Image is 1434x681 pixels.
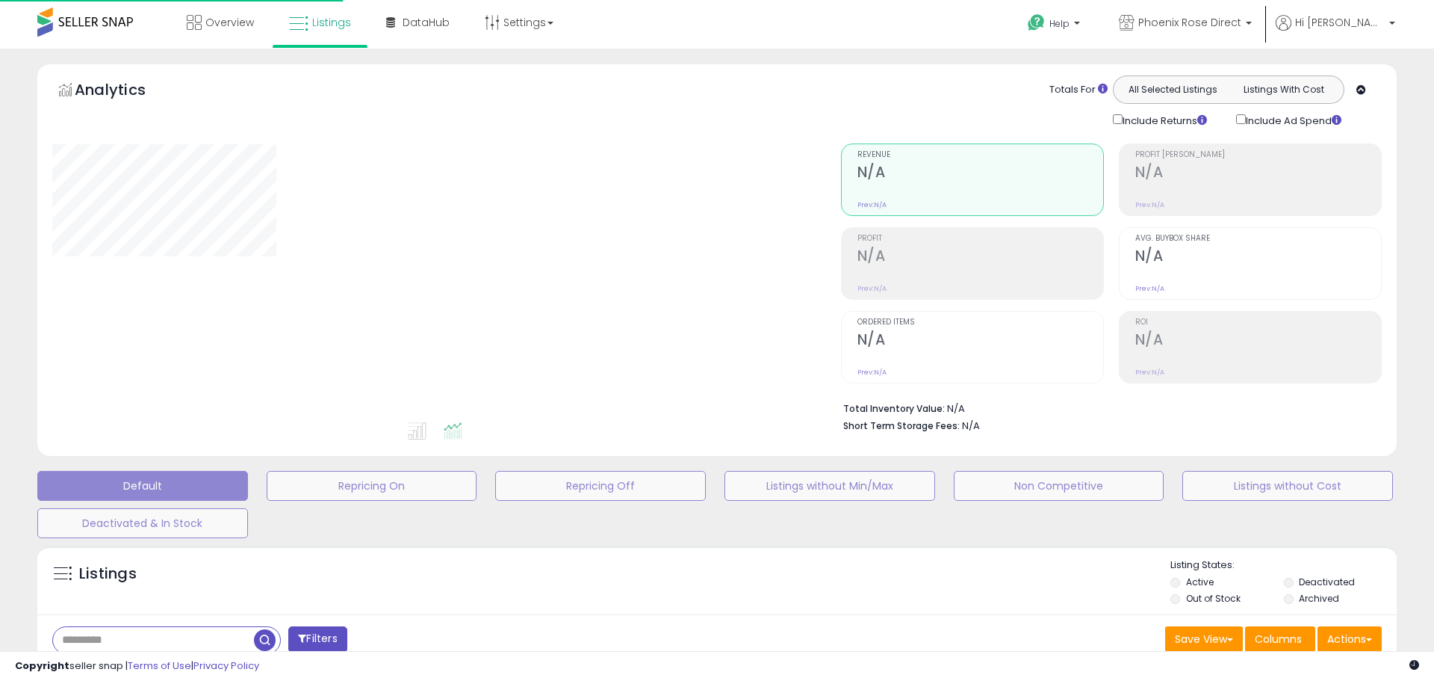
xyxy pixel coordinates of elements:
div: Include Ad Spend [1225,111,1365,129]
b: Total Inventory Value: [843,402,945,415]
h2: N/A [1135,164,1381,184]
small: Prev: N/A [1135,200,1164,209]
i: Get Help [1027,13,1046,32]
span: DataHub [403,15,450,30]
span: Phoenix Rose Direct [1138,15,1241,30]
button: Default [37,471,248,501]
span: Help [1049,17,1070,30]
div: seller snap | | [15,659,259,674]
small: Prev: N/A [1135,284,1164,293]
small: Prev: N/A [1135,368,1164,377]
a: Help [1016,2,1095,49]
button: Listings without Cost [1182,471,1393,501]
button: Listings without Min/Max [724,471,935,501]
h2: N/A [857,331,1103,351]
button: Non Competitive [954,471,1164,501]
strong: Copyright [15,659,69,673]
small: Prev: N/A [857,284,887,293]
h2: N/A [1135,247,1381,268]
button: Repricing Off [495,471,706,501]
button: Repricing On [267,471,477,501]
span: Overview [205,15,254,30]
div: Totals For [1049,83,1108,97]
li: N/A [843,398,1371,416]
span: Listings [312,15,351,30]
span: Profit [PERSON_NAME] [1135,151,1381,159]
span: Ordered Items [857,318,1103,327]
span: Profit [857,235,1103,243]
a: Hi [PERSON_NAME] [1276,15,1395,49]
h5: Analytics [75,79,175,104]
button: Deactivated & In Stock [37,508,248,538]
small: Prev: N/A [857,368,887,377]
h2: N/A [1135,331,1381,351]
button: Listings With Cost [1228,80,1339,99]
span: Hi [PERSON_NAME] [1295,15,1385,30]
small: Prev: N/A [857,200,887,209]
span: Avg. Buybox Share [1135,235,1381,243]
span: Revenue [857,151,1103,159]
span: ROI [1135,318,1381,327]
h2: N/A [857,164,1103,184]
b: Short Term Storage Fees: [843,419,960,432]
button: All Selected Listings [1117,80,1229,99]
span: N/A [962,419,980,433]
h2: N/A [857,247,1103,268]
div: Include Returns [1102,111,1225,129]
